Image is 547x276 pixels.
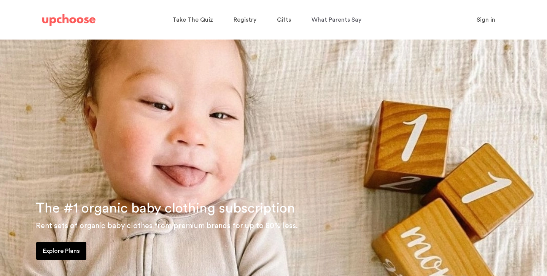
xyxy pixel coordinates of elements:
[234,13,259,27] a: Registry
[36,201,295,215] span: The #1 organic baby clothing subscription
[234,17,256,23] span: Registry
[312,17,361,23] span: What Parents Say
[42,14,95,26] img: UpChoose
[42,12,95,28] a: UpChoose
[312,13,364,27] a: What Parents Say
[36,242,86,260] a: Explore Plans
[172,13,215,27] a: Take The Quiz
[36,220,538,232] p: Rent sets of organic baby clothes from premium brands for up to 80% less.
[477,17,495,23] span: Sign in
[172,17,213,23] span: Take The Quiz
[277,13,293,27] a: Gifts
[277,17,291,23] span: Gifts
[467,12,505,27] button: Sign in
[43,246,80,255] p: Explore Plans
